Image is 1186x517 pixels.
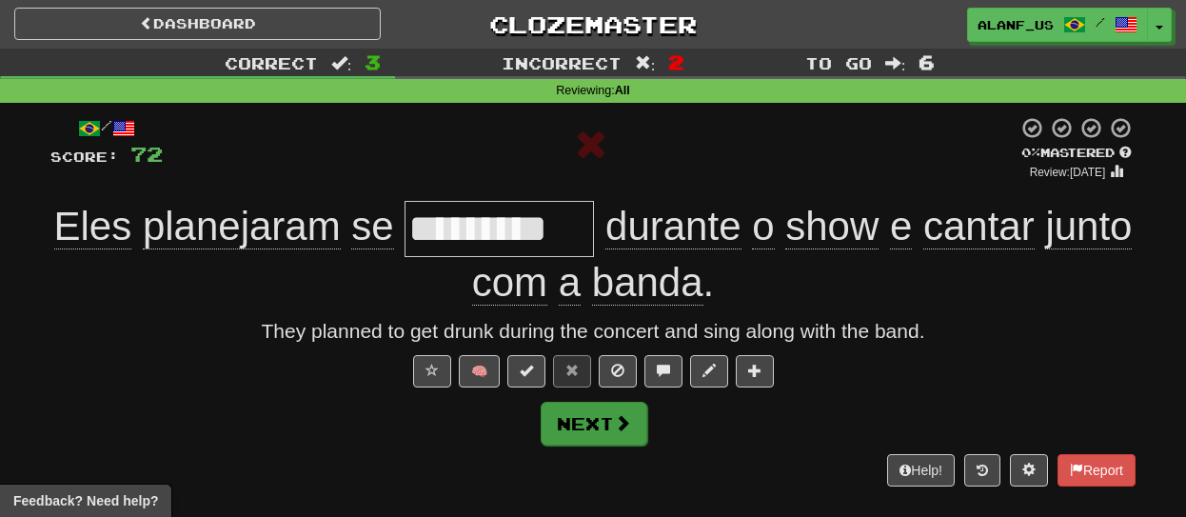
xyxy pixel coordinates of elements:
[805,53,872,72] span: To go
[890,204,912,249] span: e
[143,204,341,249] span: planejaram
[668,50,684,73] span: 2
[1058,454,1136,487] button: Report
[1045,204,1132,249] span: junto
[541,402,647,446] button: Next
[644,355,682,388] button: Discuss sentence (alt+u)
[507,355,545,388] button: Set this sentence to 100% Mastered (alt+m)
[459,355,500,388] button: 🧠
[887,454,955,487] button: Help!
[919,50,935,73] span: 6
[592,260,703,306] span: banda
[351,204,393,249] span: se
[50,116,163,140] div: /
[967,8,1148,42] a: alanf_us /
[413,355,451,388] button: Favorite sentence (alt+f)
[331,55,352,71] span: :
[635,55,656,71] span: :
[690,355,728,388] button: Edit sentence (alt+d)
[50,149,119,165] span: Score:
[54,204,132,249] span: Eles
[1018,145,1136,162] div: Mastered
[605,204,741,249] span: durante
[1021,145,1040,160] span: 0 %
[472,204,1133,306] span: .
[225,53,318,72] span: Correct
[553,355,591,388] button: Reset to 0% Mastered (alt+r)
[365,50,381,73] span: 3
[978,16,1054,33] span: alanf_us
[50,317,1136,346] div: They planned to get drunk during the concert and sing along with the band.
[502,53,622,72] span: Incorrect
[599,355,637,388] button: Ignore sentence (alt+i)
[1030,166,1106,179] small: Review: [DATE]
[785,204,879,249] span: show
[409,8,776,41] a: Clozemaster
[472,260,547,306] span: com
[885,55,906,71] span: :
[14,8,381,40] a: Dashboard
[1096,15,1105,29] span: /
[130,142,163,166] span: 72
[559,260,581,306] span: a
[615,84,630,97] strong: All
[13,491,158,510] span: Open feedback widget
[736,355,774,388] button: Add to collection (alt+a)
[964,454,1000,487] button: Round history (alt+y)
[923,204,1035,249] span: cantar
[752,204,774,249] span: o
